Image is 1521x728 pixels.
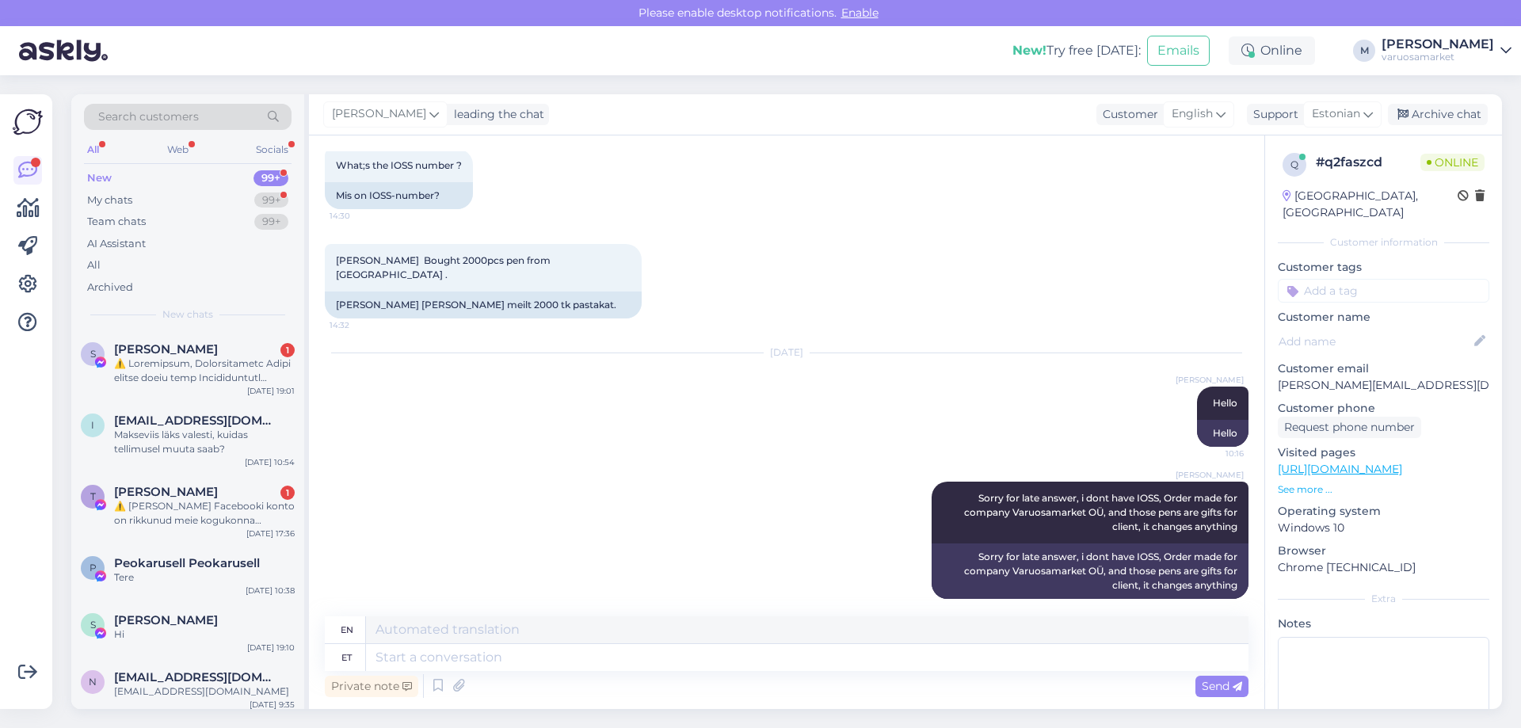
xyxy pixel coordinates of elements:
[1382,51,1494,63] div: varuosamarket
[114,670,279,684] span: nikolajzur@gmail.com
[325,182,473,209] div: Mis on IOSS-number?
[1147,36,1210,66] button: Emails
[87,257,101,273] div: All
[1290,158,1298,170] span: q
[250,699,295,711] div: [DATE] 9:35
[253,139,292,160] div: Socials
[1184,600,1244,612] span: 10:18
[1202,679,1242,693] span: Send
[114,428,295,456] div: Makseviis läks valesti, kuidas tellimusel muuta saab?
[87,280,133,295] div: Archived
[254,192,288,208] div: 99+
[114,684,295,699] div: [EMAIL_ADDRESS][DOMAIN_NAME]
[448,106,544,123] div: leading the chat
[1283,188,1458,221] div: [GEOGRAPHIC_DATA], [GEOGRAPHIC_DATA]
[1012,41,1141,60] div: Try free [DATE]:
[1353,40,1375,62] div: M
[90,348,96,360] span: S
[1278,309,1489,326] p: Customer name
[1184,448,1244,459] span: 10:16
[332,105,426,123] span: [PERSON_NAME]
[90,562,97,574] span: P
[1382,38,1511,63] a: [PERSON_NAME]varuosamarket
[341,644,352,671] div: et
[114,485,218,499] span: Thabiso Tsubele
[1197,420,1248,447] div: Hello
[90,490,96,502] span: T
[114,342,218,356] span: Sheila Perez
[162,307,213,322] span: New chats
[280,486,295,500] div: 1
[1278,444,1489,461] p: Visited pages
[114,570,295,585] div: Tere
[90,619,96,631] span: S
[1278,377,1489,394] p: [PERSON_NAME][EMAIL_ADDRESS][DOMAIN_NAME]
[325,676,418,697] div: Private note
[964,492,1240,532] span: Sorry for late answer, i dont have IOSS, Order made for company Varuosamarket OÜ, and those pens ...
[1278,417,1421,438] div: Request phone number
[1247,106,1298,123] div: Support
[1278,235,1489,250] div: Customer information
[336,254,553,280] span: [PERSON_NAME] Bought 2000pcs pen from [GEOGRAPHIC_DATA] .
[114,627,295,642] div: Hi
[247,385,295,397] div: [DATE] 19:01
[164,139,192,160] div: Web
[1176,469,1244,481] span: [PERSON_NAME]
[325,345,1248,360] div: [DATE]
[1229,36,1315,65] div: Online
[1176,374,1244,386] span: [PERSON_NAME]
[246,585,295,597] div: [DATE] 10:38
[330,319,389,331] span: 14:32
[87,192,132,208] div: My chats
[114,613,218,627] span: Sally Wu
[1278,559,1489,576] p: Chrome [TECHNICAL_ID]
[245,456,295,468] div: [DATE] 10:54
[114,356,295,385] div: ⚠️ Loremipsum, Dolorsitametc Adipi elitse doeiu temp Incididuntutl etdoloremagn aliqu en admin ve...
[1278,543,1489,559] p: Browser
[254,214,288,230] div: 99+
[253,170,288,186] div: 99+
[1278,503,1489,520] p: Operating system
[1316,153,1420,172] div: # q2faszcd
[1420,154,1485,171] span: Online
[837,6,883,20] span: Enable
[1278,520,1489,536] p: Windows 10
[330,210,389,222] span: 14:30
[1382,38,1494,51] div: [PERSON_NAME]
[87,236,146,252] div: AI Assistant
[98,109,199,125] span: Search customers
[114,556,260,570] span: Peokarusell Peokarusell
[1278,360,1489,377] p: Customer email
[1279,333,1471,350] input: Add name
[1278,482,1489,497] p: See more ...
[87,170,112,186] div: New
[246,528,295,539] div: [DATE] 17:36
[325,292,642,318] div: [PERSON_NAME] [PERSON_NAME] meilt 2000 tk pastakat.
[114,414,279,428] span: info.stuudioauto@gmail.com
[1278,592,1489,606] div: Extra
[91,419,94,431] span: i
[84,139,102,160] div: All
[1278,462,1402,476] a: [URL][DOMAIN_NAME]
[1213,397,1237,409] span: Hello
[1012,43,1046,58] b: New!
[89,676,97,688] span: n
[13,107,43,137] img: Askly Logo
[932,543,1248,599] div: Sorry for late answer, i dont have IOSS, Order made for company Varuosamarket OÜ, and those pens ...
[1096,106,1158,123] div: Customer
[114,499,295,528] div: ⚠️ [PERSON_NAME] Facebooki konto on rikkunud meie kogukonna standardeid. Meie süsteem on saanud p...
[247,642,295,654] div: [DATE] 19:10
[87,214,146,230] div: Team chats
[1278,279,1489,303] input: Add a tag
[1278,400,1489,417] p: Customer phone
[1278,259,1489,276] p: Customer tags
[1278,616,1489,632] p: Notes
[336,159,462,171] span: What;s the IOSS number ?
[280,343,295,357] div: 1
[341,616,353,643] div: en
[1312,105,1360,123] span: Estonian
[1388,104,1488,125] div: Archive chat
[1172,105,1213,123] span: English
